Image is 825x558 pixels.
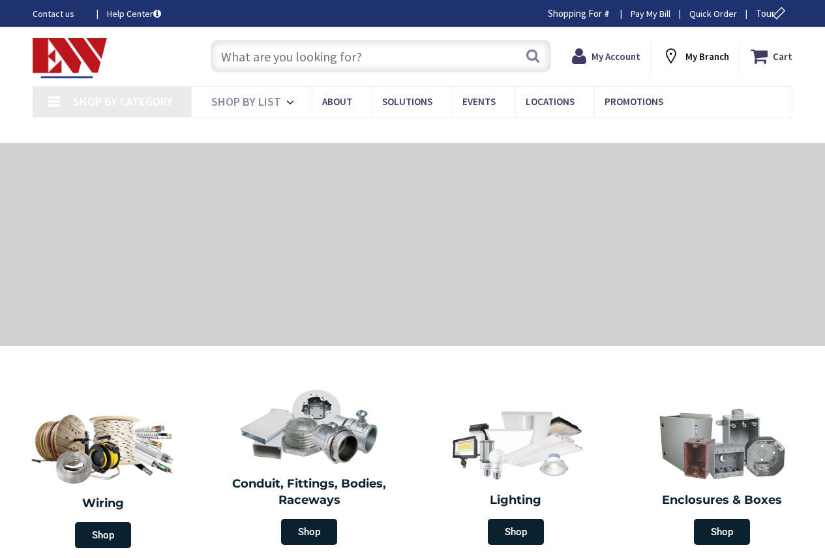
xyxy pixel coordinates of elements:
span: About [322,95,352,108]
span: Shop [75,522,131,548]
h2: Enclosures & Boxes [629,492,815,509]
span: Locations [526,95,575,108]
strong: # [604,7,610,20]
span: Solutions [382,95,432,108]
a: Lighting Shop [416,399,616,551]
span: Promotions [605,95,663,108]
a: Enclosures & Boxes Shop [622,399,822,551]
span: Tour [756,7,789,20]
span: Shop [488,519,544,545]
a: Pay My Bill [631,7,670,20]
span: Shop By Category [73,94,173,109]
span: Shop [694,519,750,545]
span: Shop [281,519,337,545]
a: Cart [751,44,792,68]
strong: Cart [773,44,792,68]
strong: My Branch [685,50,729,63]
a: Contact us [33,7,86,20]
div: My Branch [662,44,729,68]
a: Conduit, Fittings, Bodies, Raceways Shop [209,382,409,551]
img: Electrical Wholesalers, Inc. [33,38,107,78]
a: Help Center [107,7,161,20]
a: Quick Order [689,7,737,20]
a: My Account [572,44,640,68]
h2: Conduit, Fittings, Bodies, Raceways [216,476,402,509]
span: Events [462,95,496,108]
strong: My Account [592,50,640,63]
h2: Lighting [423,492,609,509]
h2: Wiring [7,495,200,512]
span: Shop By List [211,94,281,109]
span: Shopping For [548,7,602,20]
input: What are you looking for? [211,40,551,72]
